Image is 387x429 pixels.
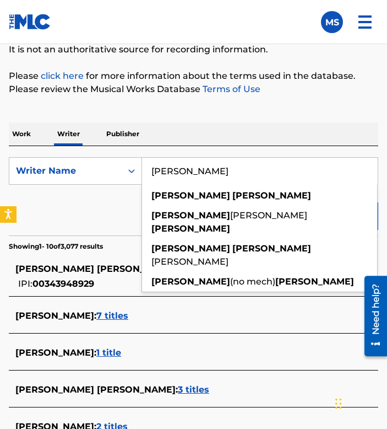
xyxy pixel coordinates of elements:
strong: [PERSON_NAME] [275,276,354,287]
span: [PERSON_NAME] : [15,347,96,358]
p: Please review the Musical Works Database [9,83,378,96]
span: [PERSON_NAME] [230,210,307,221]
span: [PERSON_NAME] : [15,310,96,321]
strong: [PERSON_NAME] [151,243,230,254]
span: [PERSON_NAME] [PERSON_NAME] : [15,264,178,274]
span: 7 titles [96,310,128,321]
iframe: Chat Widget [332,376,387,429]
strong: [PERSON_NAME] [151,276,230,287]
p: Showing 1 - 10 of 3,077 results [9,242,103,251]
strong: [PERSON_NAME] [151,190,230,201]
strong: [PERSON_NAME] [232,190,311,201]
p: It is not an authoritative source for recording information. [9,43,378,56]
form: Search Form [9,157,378,235]
span: 1 title [96,347,121,358]
a: click here [41,71,84,81]
div: User Menu [321,11,343,33]
div: Writer Name [16,164,115,178]
p: Publisher [103,122,143,146]
img: menu [352,9,378,35]
strong: [PERSON_NAME] [232,243,311,254]
strong: [PERSON_NAME] [151,210,230,221]
span: [PERSON_NAME] [PERSON_NAME] : [15,384,178,395]
span: [PERSON_NAME] [151,256,228,267]
strong: [PERSON_NAME] [151,223,230,234]
p: Please for more information about the terms used in the database. [9,69,378,83]
div: Drag [335,387,342,420]
span: 00343948929 [32,278,94,289]
p: Work [9,122,34,146]
span: IPI: [18,278,32,289]
p: Writer [54,122,83,146]
img: MLC Logo [9,14,51,30]
a: Terms of Use [200,84,260,94]
span: 3 titles [178,384,209,395]
iframe: Resource Center [356,272,387,361]
span: (no mech) [230,276,275,287]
